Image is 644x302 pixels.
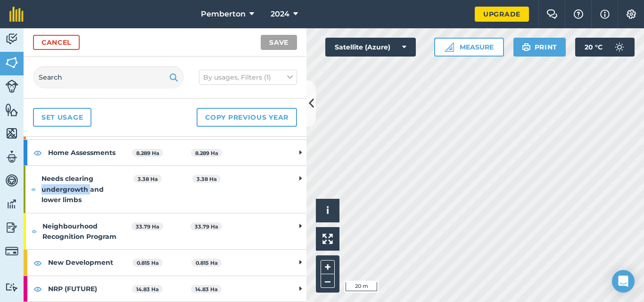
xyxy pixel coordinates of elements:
button: Print [513,38,566,57]
img: svg+xml;base64,PHN2ZyB4bWxucz0iaHR0cDovL3d3dy53My5vcmcvMjAwMC9zdmciIHdpZHRoPSI1NiIgaGVpZ2h0PSI2MC... [5,103,18,117]
span: 20 ° C [585,38,603,57]
img: Two speech bubbles overlapping with the left bubble in the forefront [546,9,558,19]
strong: 3.38 Ha [197,176,217,182]
img: svg+xml;base64,PHN2ZyB4bWxucz0iaHR0cDovL3d3dy53My5vcmcvMjAwMC9zdmciIHdpZHRoPSIxOCIgaGVpZ2h0PSIyNC... [33,283,42,294]
img: fieldmargin Logo [9,7,24,22]
img: svg+xml;base64,PD94bWwgdmVyc2lvbj0iMS4wIiBlbmNvZGluZz0idXRmLTgiPz4KPCEtLSBHZW5lcmF0b3I6IEFkb2JlIE... [5,197,18,211]
strong: 33.79 Ha [195,223,218,230]
img: svg+xml;base64,PHN2ZyB4bWxucz0iaHR0cDovL3d3dy53My5vcmcvMjAwMC9zdmciIHdpZHRoPSIxOSIgaGVpZ2h0PSIyNC... [522,41,531,53]
img: svg+xml;base64,PD94bWwgdmVyc2lvbj0iMS4wIiBlbmNvZGluZz0idXRmLTgiPz4KPCEtLSBHZW5lcmF0b3I6IEFkb2JlIE... [5,80,18,93]
button: Measure [434,38,504,57]
img: Four arrows, one pointing top left, one top right, one bottom right and the last bottom left [322,234,333,244]
img: svg+xml;base64,PD94bWwgdmVyc2lvbj0iMS4wIiBlbmNvZGluZz0idXRmLTgiPz4KPCEtLSBHZW5lcmF0b3I6IEFkb2JlIE... [5,283,18,292]
img: svg+xml;base64,PD94bWwgdmVyc2lvbj0iMS4wIiBlbmNvZGluZz0idXRmLTgiPz4KPCEtLSBHZW5lcmF0b3I6IEFkb2JlIE... [610,38,629,57]
strong: Neighbourhood Recognition Program [42,213,118,250]
button: i [316,199,339,222]
strong: NRP (FUTURE) [48,276,118,302]
strong: 3.38 Ha [138,176,158,182]
button: Copy previous year [197,108,297,127]
span: Pemberton [201,8,246,20]
strong: 14.83 Ha [195,286,218,293]
img: svg+xml;base64,PD94bWwgdmVyc2lvbj0iMS4wIiBlbmNvZGluZz0idXRmLTgiPz4KPCEtLSBHZW5lcmF0b3I6IEFkb2JlIE... [5,245,18,258]
div: Open Intercom Messenger [612,270,635,293]
strong: Needs clearing undergrowth and lower limbs [41,166,118,212]
img: A cog icon [626,9,637,19]
span: 2024 [271,8,289,20]
img: A question mark icon [573,9,584,19]
img: svg+xml;base64,PHN2ZyB4bWxucz0iaHR0cDovL3d3dy53My5vcmcvMjAwMC9zdmciIHdpZHRoPSI1NiIgaGVpZ2h0PSI2MC... [5,126,18,140]
button: By usages, Filters (1) [199,70,297,85]
strong: Home Assessments [48,140,118,165]
strong: 0.815 Ha [196,260,218,266]
img: svg+xml;base64,PHN2ZyB4bWxucz0iaHR0cDovL3d3dy53My5vcmcvMjAwMC9zdmciIHdpZHRoPSIxOCIgaGVpZ2h0PSIyNC... [31,184,36,195]
a: Upgrade [475,7,529,22]
strong: 8.289 Ha [136,150,159,156]
button: – [321,274,335,288]
button: Save [261,35,297,50]
button: Satellite (Azure) [325,38,416,57]
img: svg+xml;base64,PD94bWwgdmVyc2lvbj0iMS4wIiBlbmNvZGluZz0idXRmLTgiPz4KPCEtLSBHZW5lcmF0b3I6IEFkb2JlIE... [5,220,18,235]
img: svg+xml;base64,PHN2ZyB4bWxucz0iaHR0cDovL3d3dy53My5vcmcvMjAwMC9zdmciIHdpZHRoPSIxOCIgaGVpZ2h0PSIyNC... [33,147,42,158]
span: i [326,204,329,216]
img: svg+xml;base64,PD94bWwgdmVyc2lvbj0iMS4wIiBlbmNvZGluZz0idXRmLTgiPz4KPCEtLSBHZW5lcmF0b3I6IEFkb2JlIE... [5,173,18,188]
img: svg+xml;base64,PHN2ZyB4bWxucz0iaHR0cDovL3d3dy53My5vcmcvMjAwMC9zdmciIHdpZHRoPSIxOCIgaGVpZ2h0PSIyNC... [32,226,37,237]
a: Set usage [33,108,91,127]
strong: 14.83 Ha [136,286,159,293]
img: svg+xml;base64,PD94bWwgdmVyc2lvbj0iMS4wIiBlbmNvZGluZz0idXRmLTgiPz4KPCEtLSBHZW5lcmF0b3I6IEFkb2JlIE... [5,32,18,46]
img: svg+xml;base64,PHN2ZyB4bWxucz0iaHR0cDovL3d3dy53My5vcmcvMjAwMC9zdmciIHdpZHRoPSI1NiIgaGVpZ2h0PSI2MC... [5,56,18,70]
strong: 0.815 Ha [137,260,159,266]
input: Search [33,66,184,89]
strong: 8.289 Ha [195,150,218,156]
strong: 33.79 Ha [136,223,159,230]
img: svg+xml;base64,PHN2ZyB4bWxucz0iaHR0cDovL3d3dy53My5vcmcvMjAwMC9zdmciIHdpZHRoPSIxNyIgaGVpZ2h0PSIxNy... [600,8,610,20]
img: svg+xml;base64,PHN2ZyB4bWxucz0iaHR0cDovL3d3dy53My5vcmcvMjAwMC9zdmciIHdpZHRoPSIxOSIgaGVpZ2h0PSIyNC... [169,72,178,83]
img: svg+xml;base64,PHN2ZyB4bWxucz0iaHR0cDovL3d3dy53My5vcmcvMjAwMC9zdmciIHdpZHRoPSIxOCIgaGVpZ2h0PSIyNC... [33,257,42,269]
img: Ruler icon [445,42,454,52]
strong: New Development [48,250,118,275]
button: + [321,260,335,274]
a: Cancel [33,35,80,50]
button: 20 °C [575,38,635,57]
img: svg+xml;base64,PD94bWwgdmVyc2lvbj0iMS4wIiBlbmNvZGluZz0idXRmLTgiPz4KPCEtLSBHZW5lcmF0b3I6IEFkb2JlIE... [5,150,18,164]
